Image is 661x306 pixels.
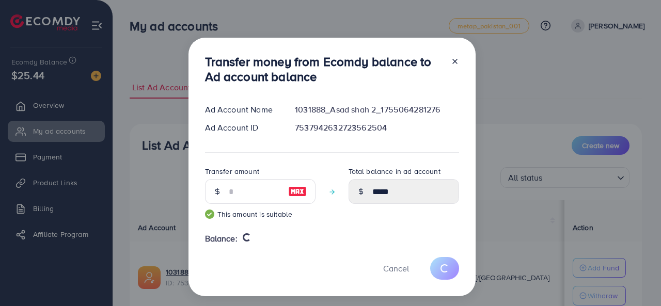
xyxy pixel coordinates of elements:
small: This amount is suitable [205,209,316,219]
div: Ad Account Name [197,104,287,116]
div: 7537942632723562504 [287,122,467,134]
img: guide [205,210,214,219]
span: Cancel [383,263,409,274]
button: Cancel [370,257,422,279]
div: Ad Account ID [197,122,287,134]
h3: Transfer money from Ecomdy balance to Ad account balance [205,54,443,84]
label: Transfer amount [205,166,259,176]
iframe: Chat [617,260,653,298]
label: Total balance in ad account [349,166,440,176]
img: image [288,185,307,198]
div: 1031888_Asad shah 2_1755064281276 [287,104,467,116]
span: Balance: [205,233,238,245]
